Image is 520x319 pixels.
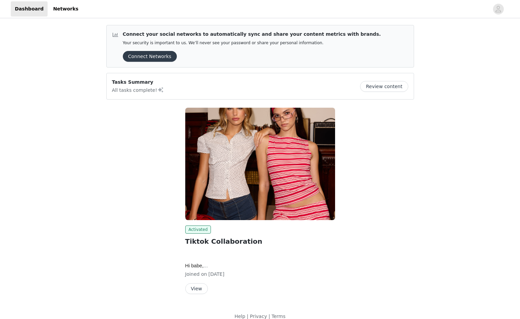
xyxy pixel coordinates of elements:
h2: Tiktok Collaboration [185,236,335,246]
p: Connect your social networks to automatically sync and share your content metrics with brands. [123,31,381,38]
a: Help [235,314,245,319]
div: avatar [495,4,501,15]
p: Your security is important to us. We’ll never see your password or share your personal information. [123,41,381,46]
span: Activated [185,225,211,234]
a: Dashboard [11,1,48,17]
a: Privacy [250,314,267,319]
button: Review content [360,81,408,92]
p: All tasks complete! [112,86,164,94]
span: | [269,314,270,319]
a: View [185,286,208,291]
span: Hi babe, [185,263,208,268]
button: View [185,283,208,294]
button: Connect Networks [123,51,177,62]
span: | [247,314,248,319]
a: Networks [49,1,82,17]
span: [DATE] [209,271,224,277]
span: Joined on [185,271,207,277]
p: Tasks Summary [112,79,164,86]
a: Terms [272,314,285,319]
img: Edikted [185,108,335,220]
